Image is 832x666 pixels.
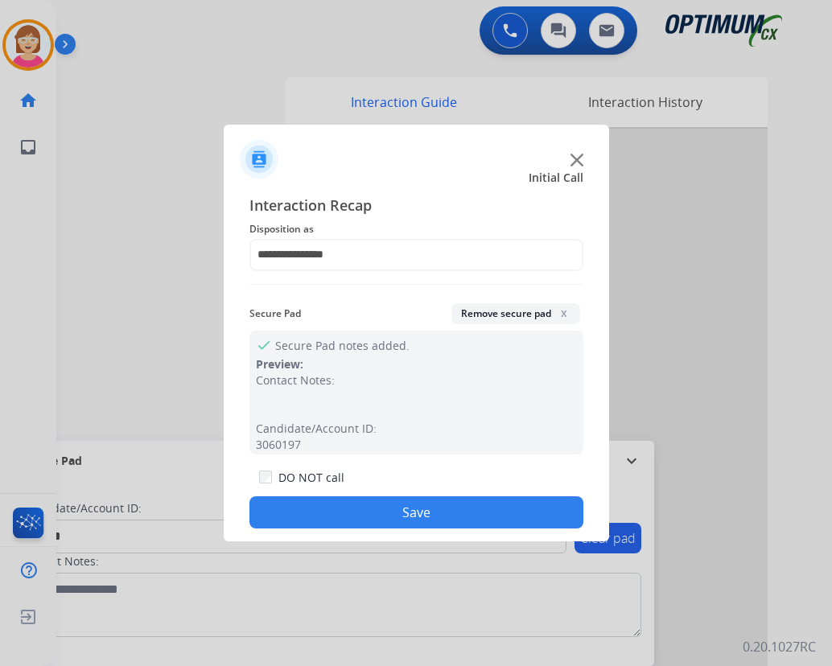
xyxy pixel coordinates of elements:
span: Secure Pad [249,304,301,323]
div: Contact Notes: Candidate/Account ID: 3060197 [256,372,577,453]
img: contact-recap-line.svg [249,284,583,285]
span: Preview: [256,356,303,372]
span: Disposition as [249,220,583,239]
mat-icon: check [256,337,269,350]
span: Initial Call [529,170,583,186]
button: Save [249,496,583,528]
p: 0.20.1027RC [743,637,816,656]
div: Secure Pad notes added. [249,331,583,454]
img: contactIcon [240,140,278,179]
span: Interaction Recap [249,194,583,220]
label: DO NOT call [278,470,344,486]
button: Remove secure padx [451,303,580,324]
span: x [558,306,570,319]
